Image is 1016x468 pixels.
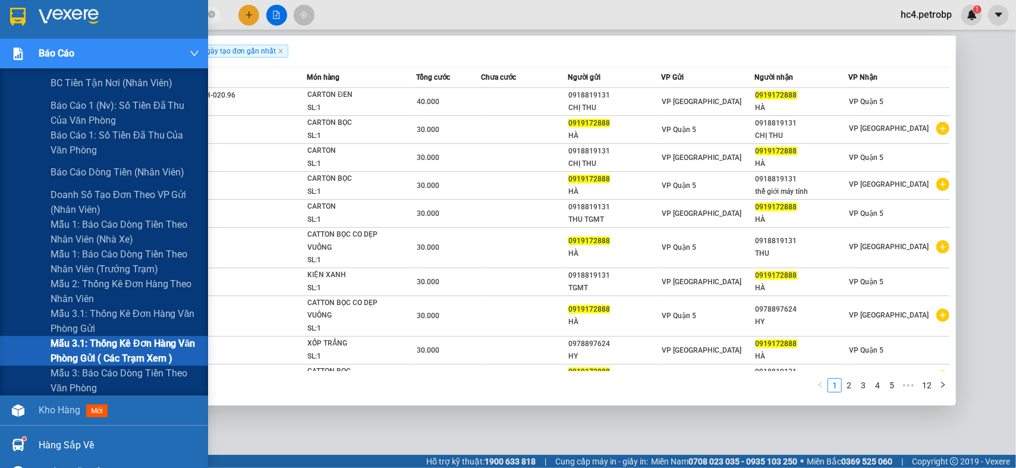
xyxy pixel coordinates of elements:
div: 0918819131 [756,366,848,378]
div: CARTON BỌC [307,117,397,130]
span: BC tiền tận nơi (nhân viên) [51,76,172,90]
span: ••• [899,378,918,392]
div: HÀ [756,102,848,114]
span: plus-circle [936,240,949,253]
span: 0919172888 [568,175,610,183]
span: VP [GEOGRAPHIC_DATA] [849,180,929,189]
span: plus-circle [936,122,949,135]
span: VP [GEOGRAPHIC_DATA] [662,153,741,162]
div: 0918819131 [568,145,661,158]
span: Báo cáo [39,46,74,61]
span: plus-circle [936,178,949,191]
div: SL: 1 [307,213,397,227]
span: close-circle [208,11,215,18]
a: 2 [842,379,855,392]
li: Previous Page [813,378,828,392]
span: VP Gửi [661,73,684,81]
span: Mẫu 1: Báo cáo dòng tiền theo nhân viên (nhà xe) [51,217,199,247]
li: 4 [870,378,885,392]
div: CARTON [307,145,397,158]
div: THU TGMT [568,213,661,226]
span: plus-circle [936,309,949,322]
span: Kho hàng [39,404,80,416]
a: 1 [828,379,841,392]
button: left [813,378,828,392]
span: 30.000 [417,209,439,218]
a: 5 [885,379,898,392]
span: Báo cáo 1 (nv): Số tiền đã thu của văn phòng [51,98,199,128]
div: thế giới máy tính [756,186,848,198]
span: right [939,381,946,388]
span: 0919172888 [568,305,610,313]
span: VP Quận 5 [662,181,696,190]
div: SL: 1 [307,282,397,295]
div: Hàng sắp về [39,436,199,454]
span: VP Quận 5 [849,98,883,106]
span: plus-circle [936,370,949,384]
span: VP [GEOGRAPHIC_DATA] [849,311,929,319]
div: SL: 1 [307,350,397,363]
div: 0918819131 [756,235,848,247]
div: CARTON ĐEN [307,89,397,102]
div: SL: 1 [307,130,397,143]
li: 1 [828,378,842,392]
span: Doanh số tạo đơn theo VP gửi (nhân viên) [51,187,199,217]
div: TGMT [568,282,661,294]
div: SL: 1 [307,186,397,199]
span: 0919172888 [756,271,797,279]
span: VP Nhận [848,73,877,81]
div: HÀ [756,350,848,363]
span: VP Quận 5 [662,243,696,252]
span: 30.000 [417,243,439,252]
span: close [278,48,284,54]
a: 12 [919,379,935,392]
span: Báo cáo 1: Số tiền đã thu của văn phòng [51,128,199,158]
span: close-circle [208,10,215,21]
div: HÀ [568,130,661,142]
li: 5 [885,378,899,392]
span: Báo cáo dòng tiền (nhân viên) [51,165,184,180]
span: VP [GEOGRAPHIC_DATA] [662,98,741,106]
span: 30.000 [417,153,439,162]
div: 0918819131 [568,269,661,282]
span: Món hàng [307,73,339,81]
span: mới [86,404,108,417]
span: Mẫu 1: Báo cáo dòng tiền theo nhân viên (trưởng trạm) [51,247,199,277]
span: 0919172888 [756,203,797,211]
div: SL: 1 [307,102,397,115]
span: 30.000 [417,278,439,286]
div: XỐP TRẮNG [307,337,397,350]
span: VP Quận 5 [662,125,696,134]
span: VP Quận 5 [849,346,883,354]
img: warehouse-icon [12,439,24,451]
div: HÀ [756,158,848,170]
li: Next Page [936,378,950,392]
li: 12 [918,378,936,392]
div: HÀ [568,247,661,260]
span: down [190,49,199,58]
span: 0919172888 [568,119,610,127]
span: Người nhận [755,73,794,81]
span: VP [GEOGRAPHIC_DATA] [662,278,741,286]
div: HÀ [568,186,661,198]
span: VP [GEOGRAPHIC_DATA] [849,124,929,133]
a: 4 [871,379,884,392]
li: 3 [856,378,870,392]
span: 30.000 [417,125,439,134]
span: 0919172888 [756,91,797,99]
div: 0918819131 [756,173,848,186]
div: KIỆN XANH [307,269,397,282]
span: VP [GEOGRAPHIC_DATA] [849,243,929,251]
span: left [817,381,824,388]
div: SL: 1 [307,254,397,267]
div: HÀ [756,213,848,226]
sup: 1 [23,437,26,441]
div: 0918819131 [568,89,661,102]
span: Mẫu 2: Thống kê đơn hàng theo nhân viên [51,277,199,306]
span: 0919172888 [568,368,610,376]
img: solution-icon [12,48,24,60]
div: HY [756,316,848,328]
img: warehouse-icon [12,404,24,417]
div: SL: 1 [307,322,397,335]
div: CHỊ THU [756,130,848,142]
